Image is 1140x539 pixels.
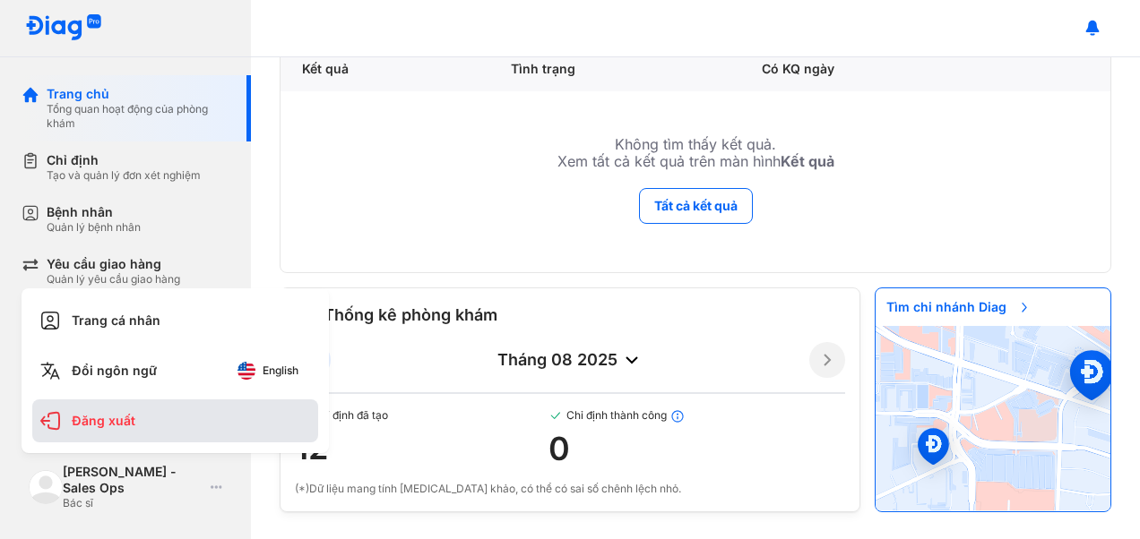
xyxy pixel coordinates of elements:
[47,204,141,220] div: Bệnh nhân
[225,356,311,385] button: English
[32,349,318,392] div: Đổi ngôn ngữ
[281,91,1110,187] td: Không tìm thấy kết quả. Xem tất cả kết quả trên màn hình
[781,152,834,170] b: Kết quả
[740,47,1010,91] div: Có KQ ngày
[47,272,180,287] div: Quản lý yêu cầu giao hàng
[548,431,845,466] span: 0
[876,288,1042,326] span: Tìm chi nhánh Diag
[489,47,740,91] div: Tình trạng
[295,408,548,423] span: Chỉ định đã tạo
[47,102,229,131] div: Tổng quan hoạt động của phòng khám
[29,470,63,504] img: logo
[63,496,204,510] div: Bác sĩ
[263,364,298,377] span: English
[47,220,141,235] div: Quản lý bệnh nhân
[47,86,229,102] div: Trang chủ
[548,408,563,423] img: checked-green.01cc79e0.svg
[25,14,102,42] img: logo
[295,481,845,497] div: (*)Dữ liệu mang tính [MEDICAL_DATA] khảo, có thể có sai số chênh lệch nhỏ.
[47,168,201,183] div: Tạo và quản lý đơn xét nghiệm
[295,430,548,466] span: 12
[47,256,180,272] div: Yêu cầu giao hàng
[63,464,204,496] div: [PERSON_NAME] - Sales Ops
[281,47,489,91] div: Kết quả
[639,188,753,224] button: Tất cả kết quả
[331,349,809,371] div: tháng 08 2025
[548,408,845,423] span: Chỉ định thành công
[670,409,685,423] img: info.7e716105.svg
[47,152,201,168] div: Chỉ định
[237,362,255,380] img: English
[324,303,497,328] span: Thống kê phòng khám
[32,399,318,442] div: Đăng xuất
[32,299,318,342] div: Trang cá nhân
